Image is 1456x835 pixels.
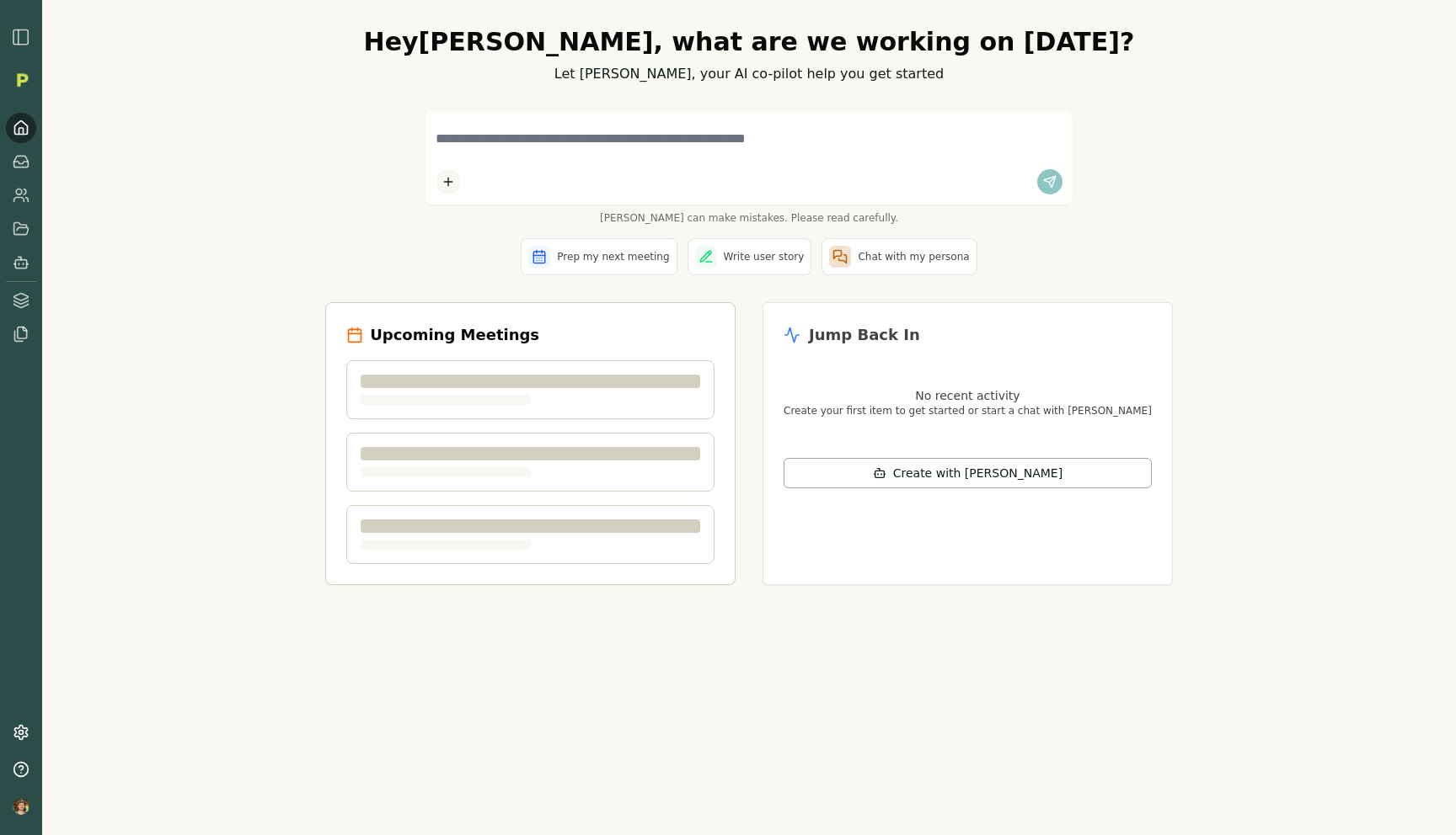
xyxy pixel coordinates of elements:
p: Create your first item to get started or start a chat with [PERSON_NAME] [784,404,1152,417]
h2: Jump Back In [809,323,920,347]
button: Send message [1037,169,1063,194]
span: Write user story [724,250,805,263]
button: Add content to chat [436,169,461,194]
p: Let [PERSON_NAME], your AI co-pilot help you get started [325,64,1173,84]
h1: Hey [PERSON_NAME] , what are we working on [DATE]? [325,27,1173,57]
h2: Upcoming Meetings [370,323,539,347]
span: Create with [PERSON_NAME] [893,465,1063,481]
button: Create with [PERSON_NAME] [784,458,1152,488]
span: [PERSON_NAME] can make mistakes. Please read carefully. [426,211,1073,225]
button: Help [6,754,36,784]
span: Chat with my persona [858,250,969,263]
button: Chat with my persona [822,238,977,275]
img: profile [13,798,29,815]
button: Write user story [688,238,812,275]
img: sidebar [11,27,31,47]
button: Prep my next meeting [521,238,677,275]
span: Prep my next meeting [557,250,669,263]
img: Organization logo [9,67,35,93]
p: No recent activity [784,387,1152,404]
